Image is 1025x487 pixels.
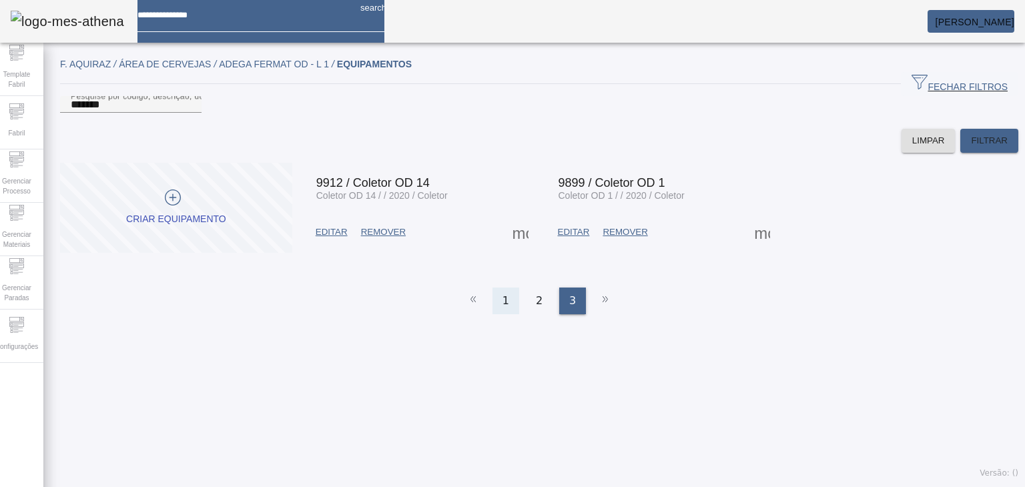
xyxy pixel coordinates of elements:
[536,293,543,309] span: 2
[596,220,654,244] button: REMOVER
[960,129,1018,153] button: FILTRAR
[214,59,216,69] em: /
[337,59,412,69] span: EQUIPAMENTOS
[354,220,412,244] button: REMOVER
[902,129,956,153] button: LIMPAR
[508,220,533,244] button: Mais
[60,59,119,69] span: F. Aquiraz
[980,468,1018,478] span: Versão: ()
[119,59,219,69] span: Área de Cervejas
[113,59,116,69] em: /
[309,220,354,244] button: EDITAR
[912,134,945,147] span: LIMPAR
[936,17,1014,27] span: [PERSON_NAME]
[559,190,685,201] span: Coletor OD 1 / / 2020 / Coletor
[361,225,406,239] span: REMOVER
[316,190,448,201] span: Coletor OD 14 / / 2020 / Coletor
[901,72,1018,96] button: FECHAR FILTROS
[316,225,348,239] span: EDITAR
[971,134,1008,147] span: FILTRAR
[219,59,337,69] span: Adega Fermat OD - L 1
[332,59,334,69] em: /
[559,176,665,189] span: 9899 / Coletor OD 1
[502,293,509,309] span: 1
[316,176,430,189] span: 9912 / Coletor OD 14
[750,220,774,244] button: Mais
[558,225,590,239] span: EDITAR
[4,124,29,142] span: Fabril
[912,74,1008,94] span: FECHAR FILTROS
[126,213,226,226] div: CRIAR EQUIPAMENTO
[603,225,647,239] span: REMOVER
[60,163,292,253] button: CRIAR EQUIPAMENTO
[551,220,597,244] button: EDITAR
[71,91,402,100] mat-label: Pesquise por código, descrição, descrição abreviada, capacidade ou ano de fabricação
[11,11,124,32] img: logo-mes-athena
